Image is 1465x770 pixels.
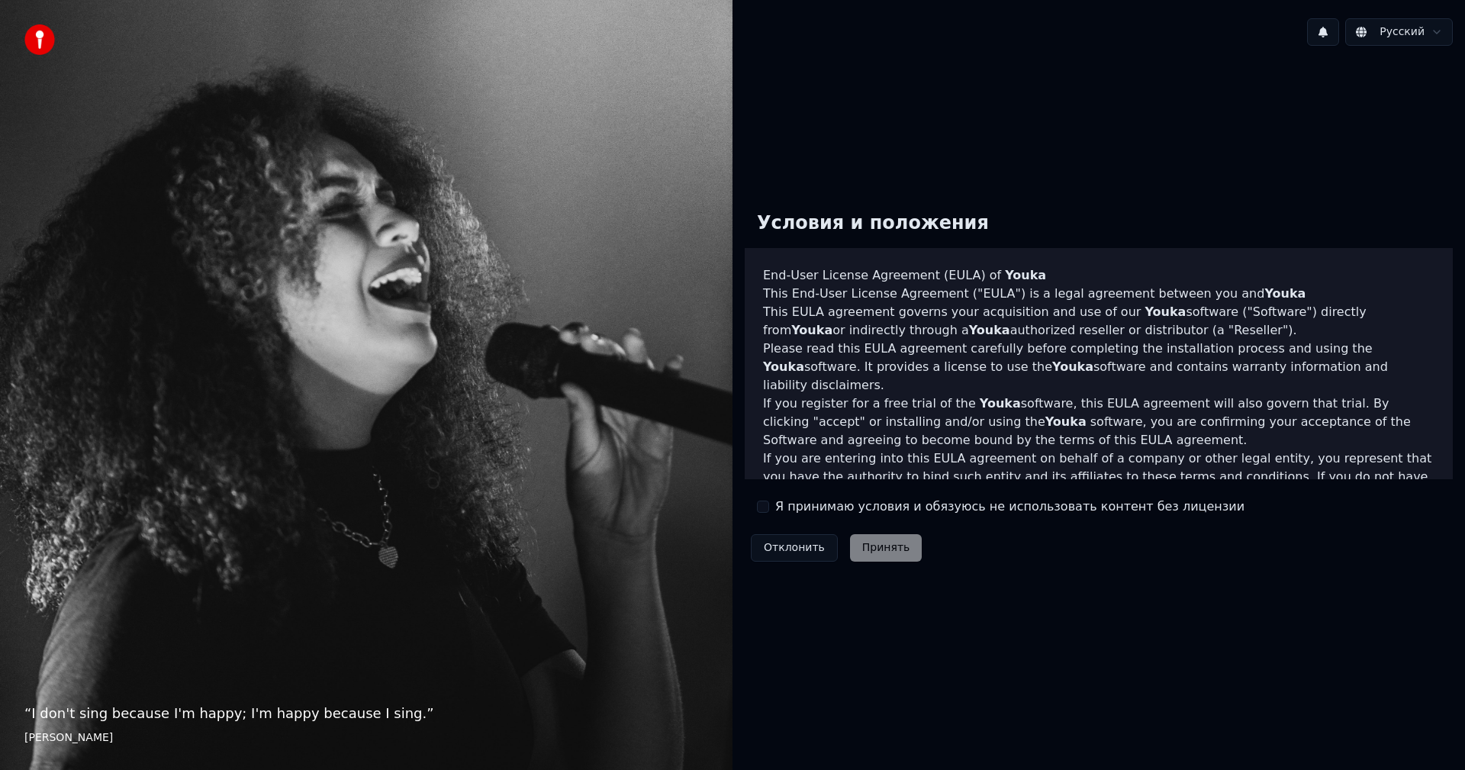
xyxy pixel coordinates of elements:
[24,24,55,55] img: youka
[763,359,804,374] span: Youka
[763,285,1434,303] p: This End-User License Agreement ("EULA") is a legal agreement between you and
[1005,268,1046,282] span: Youka
[763,340,1434,395] p: Please read this EULA agreement carefully before completing the installation process and using th...
[1145,304,1186,319] span: Youka
[763,266,1434,285] h3: End-User License Agreement (EULA) of
[24,703,708,724] p: “ I don't sing because I'm happy; I'm happy because I sing. ”
[763,449,1434,523] p: If you are entering into this EULA agreement on behalf of a company or other legal entity, you re...
[745,199,1001,248] div: Условия и положения
[775,498,1244,516] label: Я принимаю условия и обязуюсь не использовать контент без лицензии
[24,730,708,746] footer: [PERSON_NAME]
[763,395,1434,449] p: If you register for a free trial of the software, this EULA agreement will also govern that trial...
[791,323,832,337] span: Youka
[1052,359,1093,374] span: Youka
[763,303,1434,340] p: This EULA agreement governs your acquisition and use of our software ("Software") directly from o...
[751,534,838,562] button: Отклонить
[1264,286,1306,301] span: Youka
[969,323,1010,337] span: Youka
[1045,414,1087,429] span: Youka
[980,396,1021,411] span: Youka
